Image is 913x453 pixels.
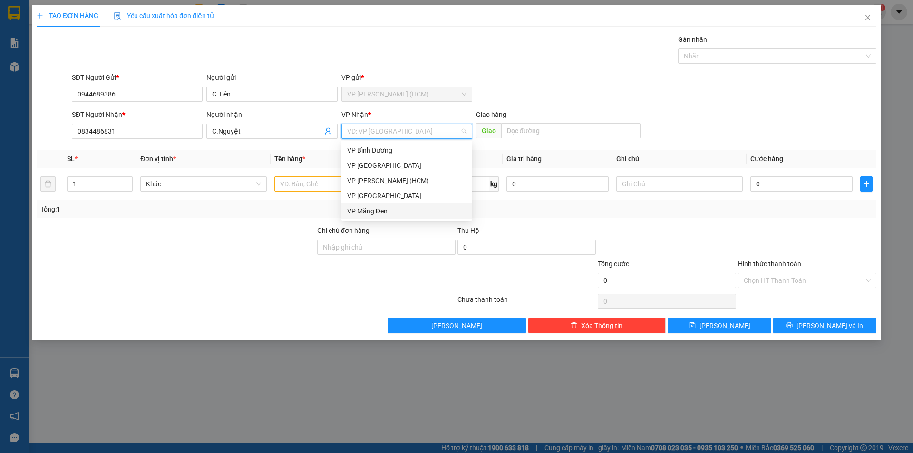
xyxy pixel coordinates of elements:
span: TẠO ĐƠN HÀNG [37,12,98,19]
label: Gán nhãn [678,36,707,43]
th: Ghi chú [612,150,747,168]
span: Cước hàng [750,155,783,163]
img: logo [5,23,39,58]
strong: PHONG PHÚ EXPRESS [41,5,117,14]
div: VP Bình Dương [341,143,472,158]
span: SĐT: [41,69,82,76]
div: VP [PERSON_NAME] (HCM) [347,175,466,186]
span: VP HCM: 522 [PERSON_NAME], P.4, Q.[GEOGRAPHIC_DATA] [41,16,128,28]
div: VP [GEOGRAPHIC_DATA] [347,191,466,201]
span: save [689,322,696,329]
span: Tên hàng [274,155,305,163]
div: VP gửi [341,72,472,83]
div: Người gửi [206,72,337,83]
div: Tổng: 1 [40,204,352,214]
span: SL [67,155,75,163]
span: Giao hàng [476,111,506,118]
span: Khác [146,177,261,191]
img: icon [114,12,121,20]
span: close [864,14,872,21]
div: SĐT Người Gửi [72,72,203,83]
span: Yêu cầu xuất hóa đơn điện tử [114,12,214,19]
span: [PERSON_NAME] và In [796,320,863,331]
span: plus [37,12,43,19]
strong: 0333 161718 [52,69,82,76]
input: Ghi chú đơn hàng [317,240,456,255]
span: VP Bình Dương: 36 Xuyên Á, [PERSON_NAME], Dĩ An, [GEOGRAPHIC_DATA] [41,29,107,48]
span: Giao [476,123,501,138]
span: Xóa Thông tin [581,320,622,331]
div: SĐT Người Nhận [72,109,203,120]
input: Dọc đường [501,123,641,138]
span: Đơn vị tính [140,155,176,163]
label: Ghi chú đơn hàng [317,227,369,234]
span: VP [GEOGRAPHIC_DATA]: 84C KQH [PERSON_NAME], P.7, [GEOGRAPHIC_DATA] [41,49,122,68]
div: VP Măng Đen [347,206,466,216]
div: VP Biên Hòa [341,188,472,203]
span: user-add [324,127,332,135]
div: VP Đà Lạt [341,158,472,173]
input: VD: Bàn, Ghế [274,176,401,192]
input: Ghi Chú [616,176,743,192]
div: VP Hoàng Văn Thụ (HCM) [341,173,472,188]
span: VP Hoàng Văn Thụ (HCM) [347,87,466,101]
button: Close [855,5,881,31]
div: VP Măng Đen [341,203,472,219]
button: plus [860,176,873,192]
div: Người nhận [206,109,337,120]
div: VP [GEOGRAPHIC_DATA] [347,160,466,171]
button: delete [40,176,56,192]
div: VP Bình Dương [347,145,466,155]
button: deleteXóa Thông tin [528,318,666,333]
button: [PERSON_NAME] [388,318,526,333]
span: plus [861,180,872,188]
label: Hình thức thanh toán [738,260,801,268]
input: 0 [506,176,609,192]
span: Giá trị hàng [506,155,542,163]
div: Chưa thanh toán [456,294,597,311]
button: save[PERSON_NAME] [668,318,771,333]
span: [PERSON_NAME] [699,320,750,331]
button: printer[PERSON_NAME] và In [773,318,876,333]
span: [PERSON_NAME] [431,320,482,331]
span: kg [489,176,499,192]
span: VP Nhận [341,111,368,118]
span: printer [786,322,793,329]
span: Thu Hộ [457,227,479,234]
span: delete [571,322,577,329]
span: Tổng cước [598,260,629,268]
